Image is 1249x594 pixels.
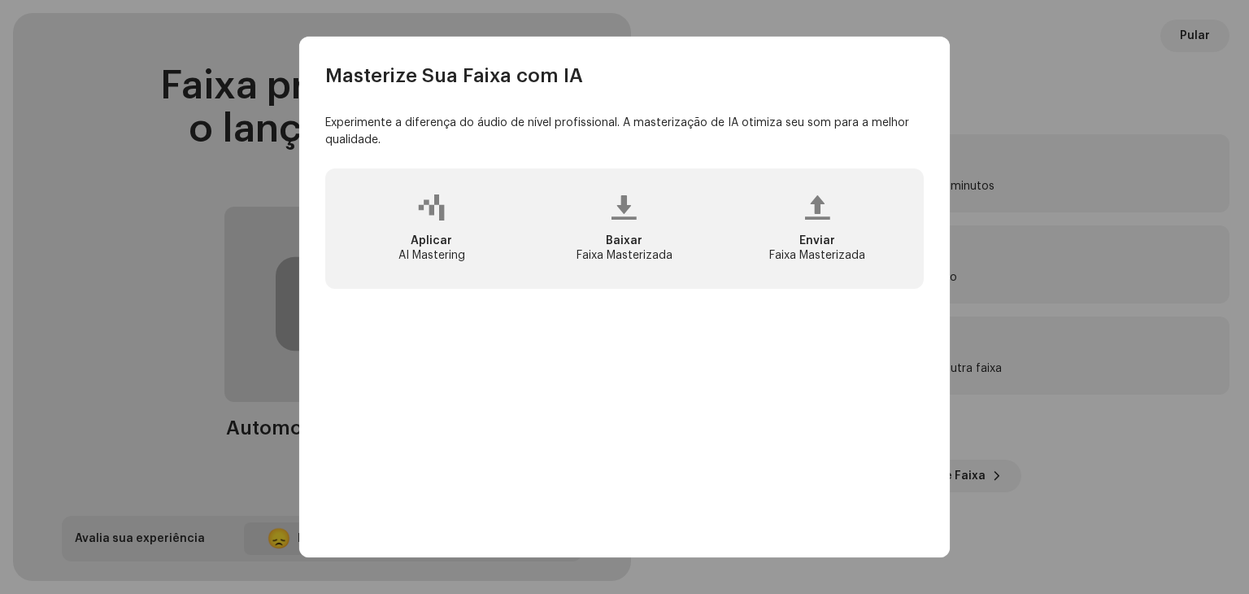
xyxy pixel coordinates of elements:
div: Faixa Masterizada [769,234,865,263]
div: AI Mastering [398,234,465,263]
span: Masterize Sua Faixa com IA [325,63,583,89]
span: Enviar [799,235,835,247]
span: Baixar [606,235,642,247]
div: Faixa Masterizada [577,234,672,263]
p: Experimente a diferença do áudio de nível profissional. A masterização de IA otimiza seu som para... [325,115,924,149]
span: Aplicar [411,235,452,247]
